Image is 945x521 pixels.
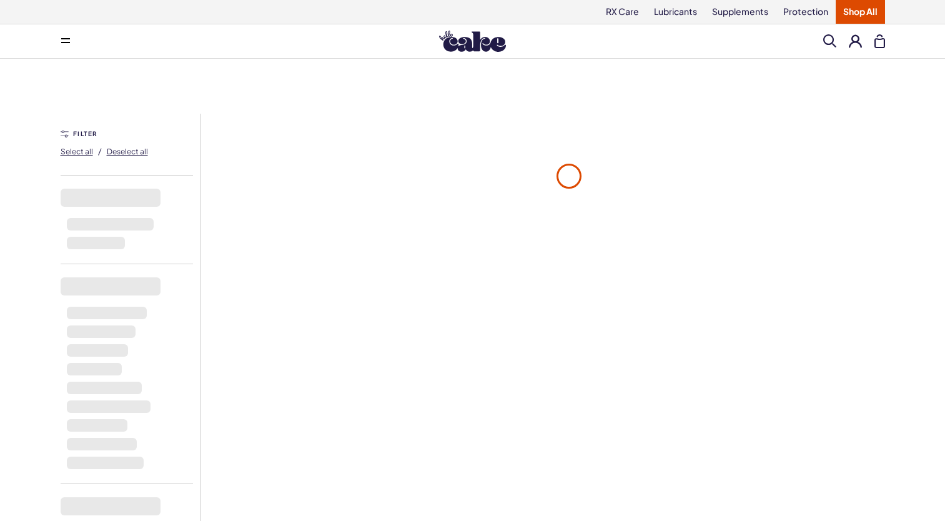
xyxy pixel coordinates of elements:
[61,147,93,156] span: Select all
[107,147,148,156] span: Deselect all
[439,31,506,52] img: Hello Cake
[107,141,148,161] button: Deselect all
[98,146,102,157] span: /
[61,141,93,161] button: Select all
